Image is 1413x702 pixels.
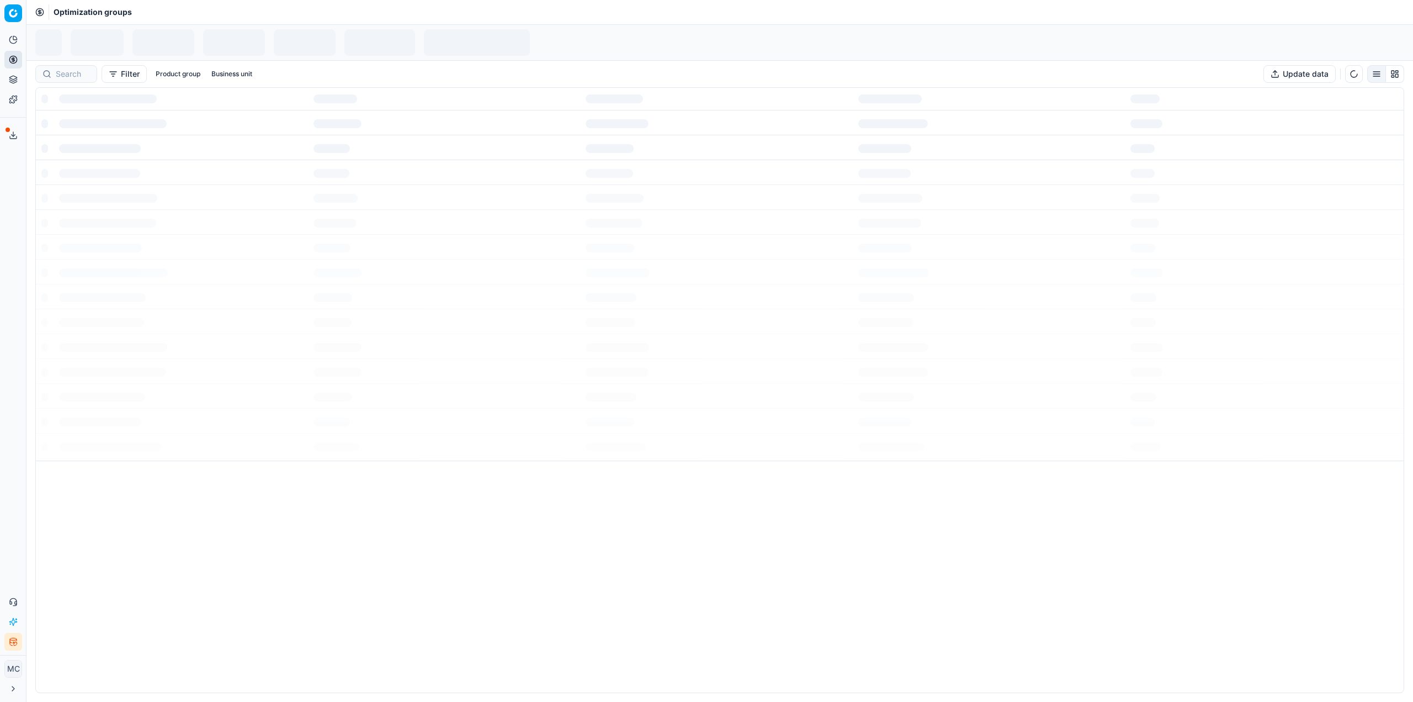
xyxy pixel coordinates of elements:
span: MC [5,661,22,677]
button: Filter [102,65,147,83]
span: Optimization groups [54,7,132,18]
input: Search [56,68,90,80]
nav: breadcrumb [54,7,132,18]
button: Business unit [207,67,257,81]
button: Update data [1263,65,1336,83]
button: MC [4,660,22,678]
button: Product group [151,67,205,81]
